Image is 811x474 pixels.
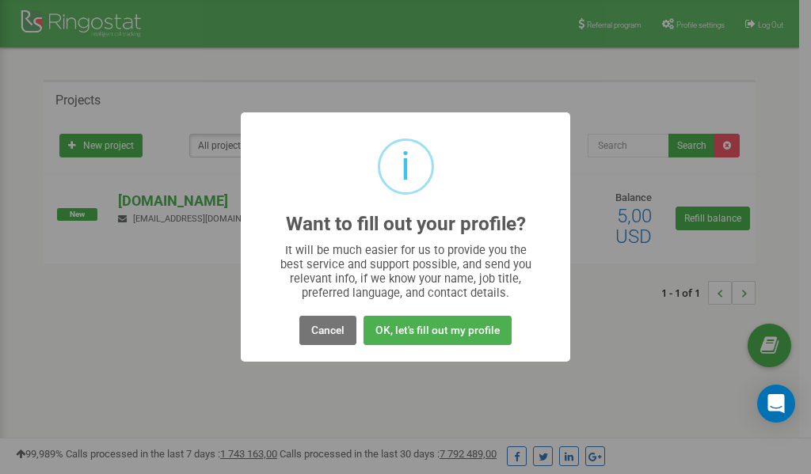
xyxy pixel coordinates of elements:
[286,214,526,235] h2: Want to fill out your profile?
[299,316,356,345] button: Cancel
[272,243,539,300] div: It will be much easier for us to provide you the best service and support possible, and send you ...
[757,385,795,423] div: Open Intercom Messenger
[364,316,512,345] button: OK, let's fill out my profile
[401,141,410,192] div: i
